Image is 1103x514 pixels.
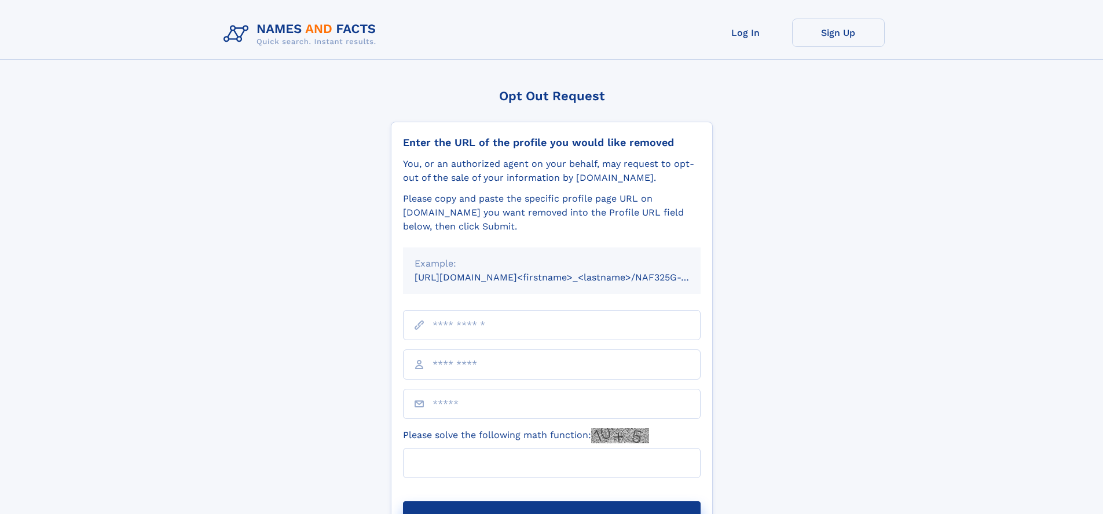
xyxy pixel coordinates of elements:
[415,257,689,271] div: Example:
[403,136,701,149] div: Enter the URL of the profile you would like removed
[403,428,649,443] label: Please solve the following math function:
[792,19,885,47] a: Sign Up
[699,19,792,47] a: Log In
[403,157,701,185] div: You, or an authorized agent on your behalf, may request to opt-out of the sale of your informatio...
[403,192,701,234] div: Please copy and paste the specific profile page URL on [DOMAIN_NAME] you want removed into the Pr...
[391,89,713,103] div: Opt Out Request
[219,19,386,50] img: Logo Names and Facts
[415,272,723,283] small: [URL][DOMAIN_NAME]<firstname>_<lastname>/NAF325G-xxxxxxxx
